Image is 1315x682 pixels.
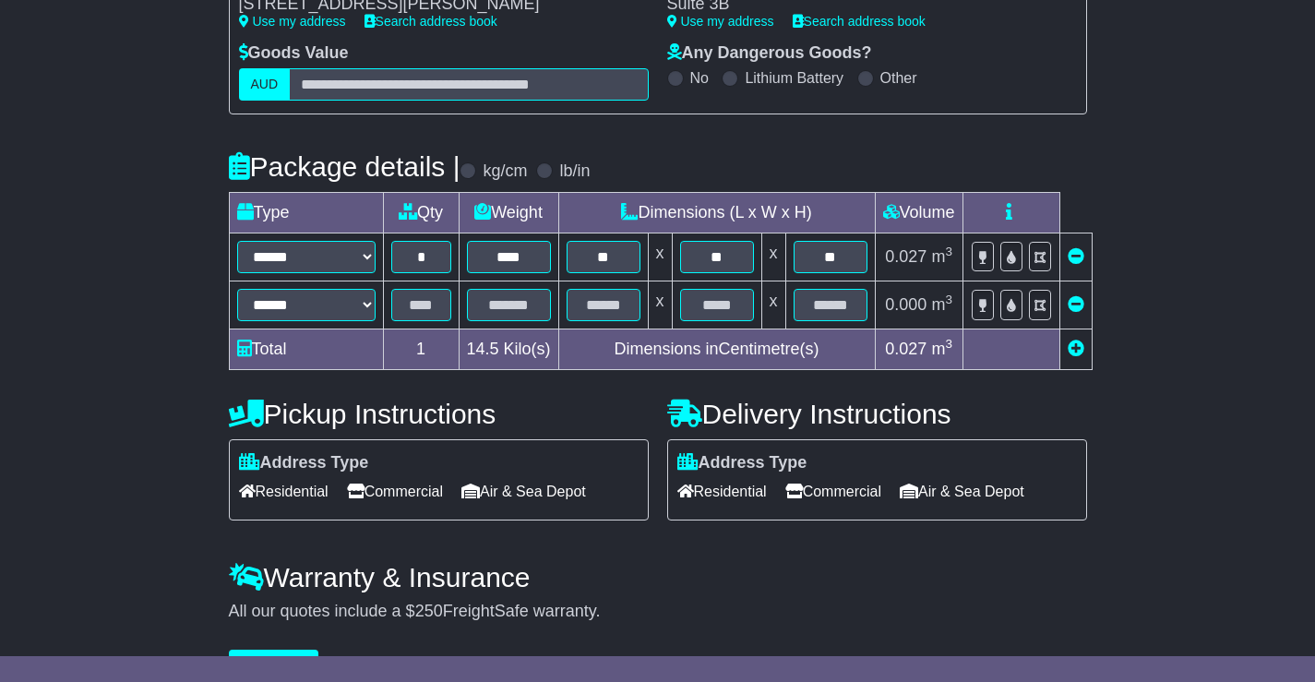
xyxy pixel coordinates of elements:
td: Dimensions (L x W x H) [558,192,875,233]
span: Residential [677,477,767,506]
span: Air & Sea Depot [461,477,586,506]
h4: Pickup Instructions [229,399,649,429]
label: Goods Value [239,43,349,64]
span: Commercial [347,477,443,506]
sup: 3 [945,337,952,351]
sup: 3 [945,245,952,258]
a: Add new item [1068,340,1084,358]
a: Search address book [793,14,926,29]
td: 1 [383,329,459,369]
td: x [648,281,672,329]
h4: Package details | [229,151,460,182]
h4: Warranty & Insurance [229,562,1087,592]
label: Address Type [677,453,807,473]
a: Remove this item [1068,295,1084,314]
td: Total [229,329,383,369]
label: Lithium Battery [745,69,843,87]
span: m [931,340,952,358]
label: lb/in [559,162,590,182]
span: 0.000 [885,295,926,314]
span: m [931,295,952,314]
span: m [931,247,952,266]
a: Search address book [365,14,497,29]
span: 0.027 [885,247,926,266]
h4: Delivery Instructions [667,399,1087,429]
a: Remove this item [1068,247,1084,266]
span: Residential [239,477,329,506]
td: x [648,233,672,281]
a: Use my address [239,14,346,29]
td: Qty [383,192,459,233]
span: Air & Sea Depot [900,477,1024,506]
td: Weight [459,192,558,233]
td: Type [229,192,383,233]
label: Any Dangerous Goods? [667,43,872,64]
label: Other [880,69,917,87]
label: No [690,69,709,87]
label: AUD [239,68,291,101]
td: x [761,233,785,281]
td: Kilo(s) [459,329,558,369]
span: 0.027 [885,340,926,358]
td: Volume [875,192,962,233]
span: 14.5 [467,340,499,358]
td: Dimensions in Centimetre(s) [558,329,875,369]
sup: 3 [945,293,952,306]
label: Address Type [239,453,369,473]
div: All our quotes include a $ FreightSafe warranty. [229,602,1087,622]
span: 250 [415,602,443,620]
button: Get Quotes [229,650,319,682]
a: Use my address [667,14,774,29]
td: x [761,281,785,329]
span: Commercial [785,477,881,506]
label: kg/cm [483,162,527,182]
